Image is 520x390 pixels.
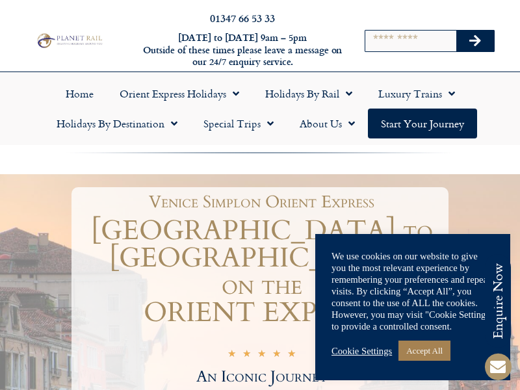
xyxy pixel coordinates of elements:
h2: An Iconic Journey [75,369,448,385]
i: ★ [227,349,236,361]
a: Holidays by Rail [252,79,365,109]
a: Special Trips [190,109,287,138]
a: Cookie Settings [331,345,392,357]
a: About Us [287,109,368,138]
a: Orient Express Holidays [107,79,252,109]
a: Home [53,79,107,109]
img: Planet Rail Train Holidays Logo [34,32,104,49]
a: Accept All [398,341,450,361]
button: Search [456,31,494,51]
div: We use cookies on our website to give you the most relevant experience by remembering your prefer... [331,250,494,332]
h6: [DATE] to [DATE] 9am – 5pm Outside of these times please leave a message on our 24/7 enquiry serv... [142,32,343,68]
i: ★ [257,349,266,361]
a: Luxury Trains [365,79,468,109]
a: 01347 66 53 33 [210,10,275,25]
i: ★ [272,349,281,361]
i: ★ [242,349,251,361]
i: ★ [287,349,296,361]
h1: [GEOGRAPHIC_DATA] to [GEOGRAPHIC_DATA] on the ORIENT EXPRESS [75,217,448,326]
nav: Menu [6,79,513,138]
a: Start your Journey [368,109,477,138]
a: Holidays by Destination [44,109,190,138]
h1: Venice Simplon Orient Express [81,194,442,211]
div: 5/5 [227,348,296,361]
